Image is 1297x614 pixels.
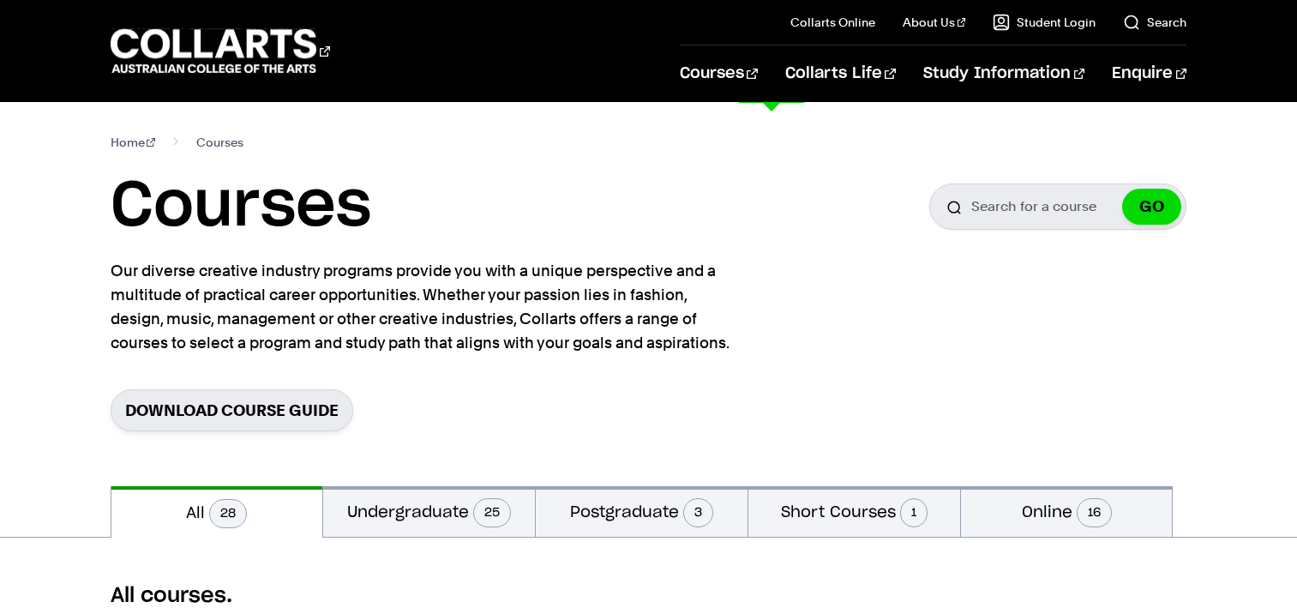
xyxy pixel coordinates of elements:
button: GO [1122,189,1181,225]
h1: Courses [111,168,371,245]
span: 28 [209,499,247,528]
span: Courses [196,130,243,154]
button: All28 [111,486,323,538]
a: Download Course Guide [111,389,353,431]
span: 3 [683,498,713,527]
button: Online16 [961,486,1173,537]
h2: All courses. [111,582,1187,610]
span: 1 [900,498,928,527]
a: Collarts Online [790,14,875,31]
a: Collarts Life [785,45,896,102]
button: Undergraduate25 [323,486,535,537]
a: Study Information [923,45,1084,102]
button: Postgraduate3 [536,486,748,537]
a: Search [1123,14,1186,31]
button: Short Courses1 [748,486,960,537]
a: Home [111,130,156,154]
a: Enquire [1112,45,1186,102]
span: 25 [473,498,511,527]
a: About Us [903,14,966,31]
div: Go to homepage [111,27,330,75]
a: Courses [680,45,758,102]
p: Our diverse creative industry programs provide you with a unique perspective and a multitude of p... [111,259,736,355]
span: 16 [1077,498,1112,527]
a: Student Login [993,14,1096,31]
input: Search for a course [929,184,1186,230]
